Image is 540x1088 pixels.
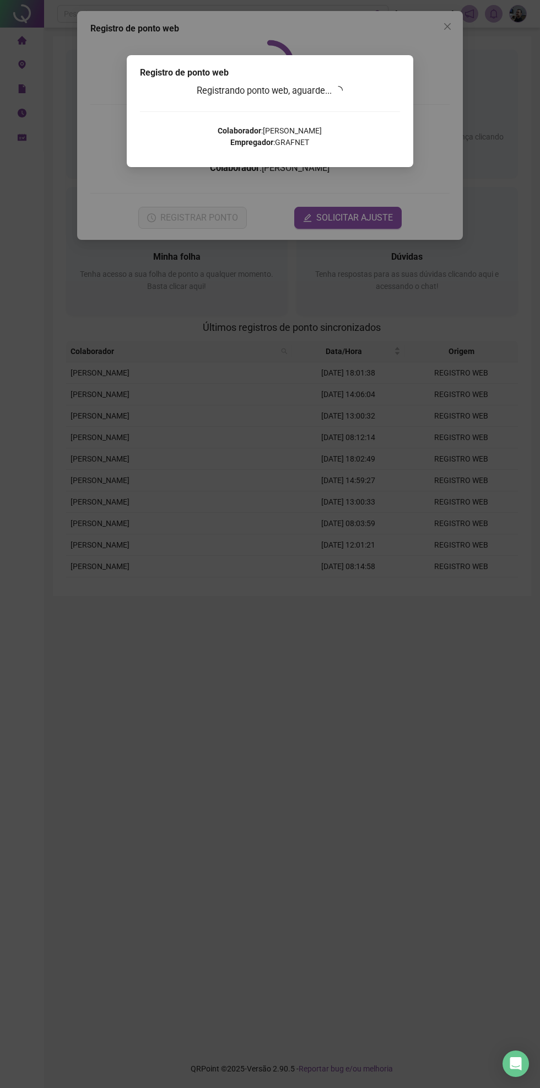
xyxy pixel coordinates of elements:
[334,85,344,95] span: loading
[140,66,400,79] div: Registro de ponto web
[231,138,274,147] strong: Empregador
[140,84,400,98] h3: Registrando ponto web, aguarde...
[218,126,262,135] strong: Colaborador
[140,125,400,148] p: : [PERSON_NAME] : GRAFNET
[503,1051,529,1077] div: Open Intercom Messenger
